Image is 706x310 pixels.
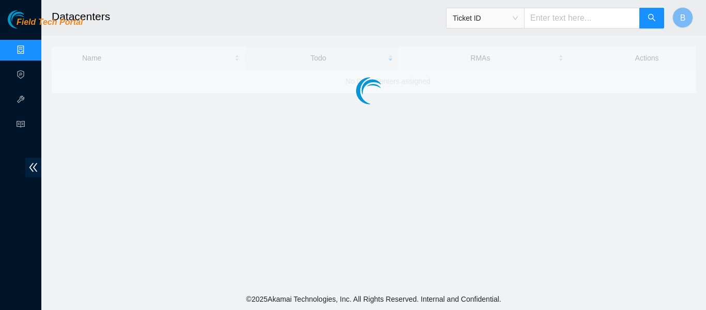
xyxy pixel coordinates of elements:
span: double-left [25,158,41,177]
span: search [648,13,656,23]
button: B [672,7,693,28]
button: search [639,8,664,28]
span: B [680,11,686,24]
span: Field Tech Portal [17,18,83,27]
footer: © 2025 Akamai Technologies, Inc. All Rights Reserved. Internal and Confidential. [41,288,706,310]
a: Akamai TechnologiesField Tech Portal [8,19,83,32]
input: Enter text here... [524,8,640,28]
span: Ticket ID [453,10,518,26]
span: read [17,115,25,136]
img: Akamai Technologies [8,10,52,28]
